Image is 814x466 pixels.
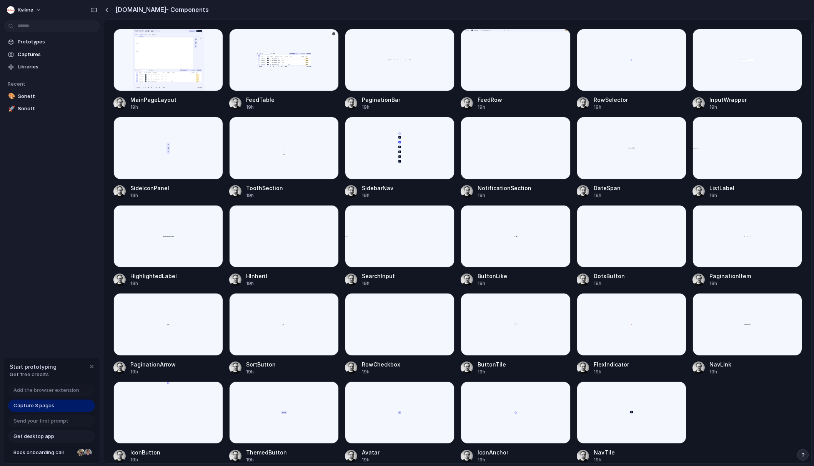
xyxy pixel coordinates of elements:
div: RowCheckbox [362,360,400,368]
div: 19h [594,368,629,375]
div: 19h [362,192,393,199]
span: Start prototyping [10,363,57,371]
div: RowSelector [594,96,628,104]
div: PaginationArrow [130,360,176,368]
div: ThemedButton [246,448,287,456]
div: 19h [362,280,395,287]
div: SearchInput [362,272,395,280]
span: Captures [18,51,97,58]
div: 19h [478,368,506,375]
div: 19h [246,104,275,111]
div: 19h [594,104,628,111]
span: Get free credits [10,371,57,378]
div: NavLink [709,360,731,368]
span: kvikna [18,6,33,14]
div: DateSpan [594,184,621,192]
div: 19h [478,104,502,111]
div: ButtonTile [478,360,506,368]
button: kvikna [4,4,45,16]
a: 🚀Sonett [4,103,100,114]
h2: [DOMAIN_NAME] - Components [113,5,209,14]
div: IconAnchor [478,448,508,456]
div: FeedTable [246,96,275,104]
div: 19h [709,368,731,375]
div: 🚀 [8,104,13,113]
div: 19h [246,368,276,375]
div: HInherit [246,272,268,280]
div: 19h [478,280,507,287]
button: 🚀 [7,105,15,113]
div: IconButton [130,448,160,456]
div: ButtonLike [478,272,507,280]
div: NavTile [594,448,615,456]
a: Book onboarding call [8,446,95,459]
div: 19h [130,192,169,199]
a: Prototypes [4,36,100,48]
div: 19h [130,456,160,463]
div: 🎨 [8,92,13,101]
div: MainPageLayout [130,96,176,104]
div: SideIconPanel [130,184,169,192]
div: 19h [362,104,400,111]
div: 19h [478,456,508,463]
div: 19h [362,456,380,463]
span: Add the browser extension [13,386,79,394]
a: Get desktop app [8,430,95,443]
div: 19h [246,456,287,463]
span: Sonett [18,105,97,113]
div: Avatar [362,448,380,456]
div: SidebarNav [362,184,393,192]
div: SortButton [246,360,276,368]
a: Captures [4,49,100,60]
div: 19h [130,280,177,287]
div: PaginationItem [709,272,751,280]
div: 19h [594,280,625,287]
div: Christian Iacullo [83,448,93,457]
div: 19h [246,192,283,199]
span: Libraries [18,63,97,71]
div: 19h [594,192,621,199]
div: ToothSection [246,184,283,192]
a: 🎨Sonett [4,91,100,102]
div: 19h [130,368,176,375]
div: 19h [246,280,268,287]
div: ListLabel [709,184,734,192]
button: 🎨 [7,93,15,100]
div: Nicole Kubica [77,448,86,457]
div: 19h [594,456,615,463]
div: NotificationSection [478,184,531,192]
div: HighlightedLabel [130,272,177,280]
span: Prototypes [18,38,97,46]
span: Book onboarding call [13,449,74,456]
div: 19h [130,104,176,111]
span: Capture 3 pages [13,402,54,410]
div: 19h [362,368,400,375]
a: Libraries [4,61,100,73]
div: 19h [478,192,531,199]
span: Recent [8,81,25,87]
div: InputWrapper [709,96,747,104]
span: Get desktop app [13,433,54,440]
span: Send your first prompt [13,417,68,425]
div: 19h [709,192,734,199]
div: DotsButton [594,272,625,280]
div: PaginationBar [362,96,400,104]
div: FlexIndicator [594,360,629,368]
div: 19h [709,104,747,111]
div: FeedRow [478,96,502,104]
span: Sonett [18,93,97,100]
div: 19h [709,280,751,287]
